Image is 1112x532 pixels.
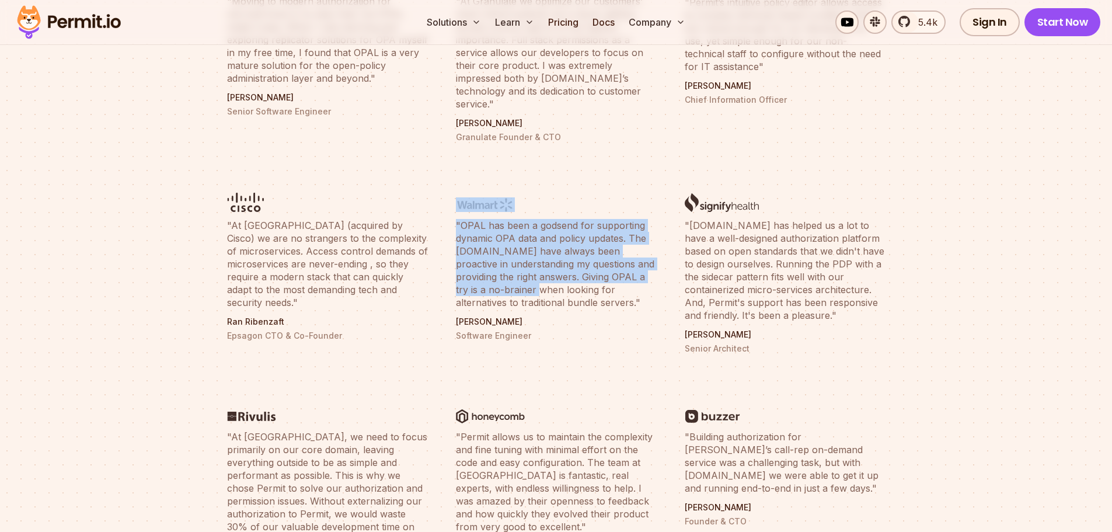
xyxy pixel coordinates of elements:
p: Ran Ribenzaft [227,316,428,328]
a: 5.4k [891,11,946,34]
a: Sign In [960,8,1020,36]
p: [PERSON_NAME] [685,329,886,340]
button: Solutions [422,11,486,34]
p: [PERSON_NAME] [227,92,428,103]
blockquote: "OPAL has been a godsend for supporting dynamic OPA data and policy updates. The [DOMAIN_NAME] ha... [456,219,657,309]
blockquote: "At [GEOGRAPHIC_DATA] (acquired by Cisco) we are no strangers to the complexity of microservices.... [227,219,428,309]
blockquote: "Building authorization for [PERSON_NAME]’s call-rep on-demand service was a challenging task, bu... [685,430,886,495]
img: logo [227,193,264,212]
p: Chief Information Officer [685,94,886,106]
img: logo [685,193,759,212]
p: Epsagon CTO & Co-Founder [227,330,428,342]
p: Granulate Founder & CTO [456,131,657,143]
p: [PERSON_NAME] [456,316,657,328]
a: Docs [588,11,619,34]
span: 5.4k [911,15,937,29]
p: [PERSON_NAME] [456,117,657,129]
p: [PERSON_NAME] [685,80,886,92]
a: Pricing [543,11,583,34]
img: logo [685,409,740,423]
button: Learn [490,11,539,34]
p: [PERSON_NAME] [685,502,886,513]
img: logo [456,197,515,212]
p: Founder & CTO [685,516,886,527]
button: Company [624,11,690,34]
img: logo [227,409,276,423]
p: Software Engineer [456,330,657,342]
img: logo [456,409,525,423]
img: Permit logo [12,2,126,42]
a: Start Now [1024,8,1101,36]
blockquote: "[DOMAIN_NAME] has helped us a lot to have a well-designed authorization platform based on open s... [685,219,886,322]
p: Senior Software Engineer [227,106,428,117]
p: Senior Architect [685,343,886,354]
